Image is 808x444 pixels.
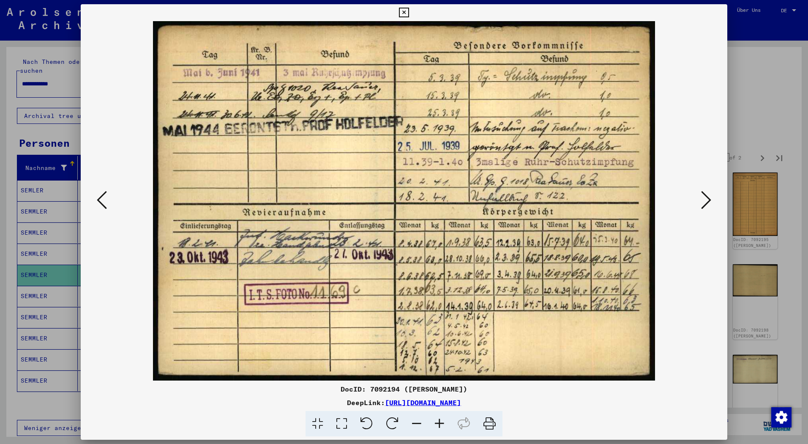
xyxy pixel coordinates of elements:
[771,407,791,427] div: Zustimmung ändern
[81,384,727,394] div: DocID: 7092194 ([PERSON_NAME])
[81,397,727,408] div: DeepLink:
[385,398,461,407] a: [URL][DOMAIN_NAME]
[109,21,699,381] img: 002.jpg
[771,407,792,428] img: Zustimmung ändern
